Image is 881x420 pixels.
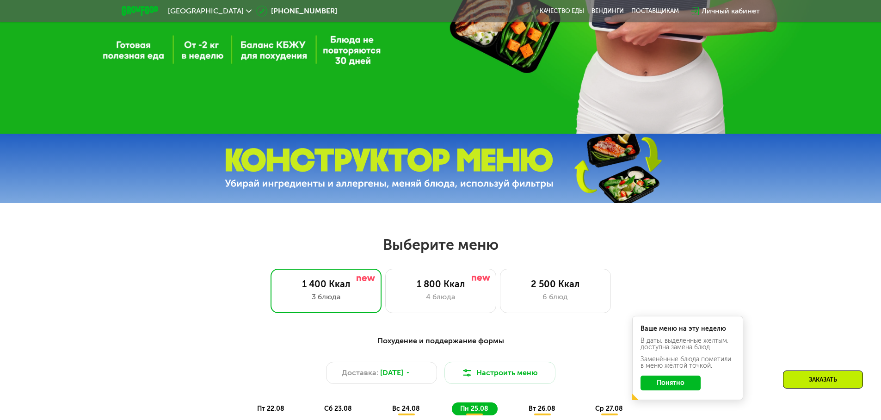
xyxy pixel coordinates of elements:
[444,362,555,384] button: Настроить меню
[591,7,624,15] a: Вендинги
[631,7,679,15] div: поставщикам
[342,367,378,378] span: Доставка:
[595,405,623,413] span: ср 27.08
[641,376,701,390] button: Понятно
[395,291,487,303] div: 4 блюда
[392,405,420,413] span: вс 24.08
[395,278,487,290] div: 1 800 Ккал
[280,291,372,303] div: 3 блюда
[168,7,244,15] span: [GEOGRAPHIC_DATA]
[280,278,372,290] div: 1 400 Ккал
[257,405,284,413] span: пт 22.08
[641,356,735,369] div: Заменённые блюда пометили в меню жёлтой точкой.
[256,6,337,17] a: [PHONE_NUMBER]
[529,405,555,413] span: вт 26.08
[510,278,601,290] div: 2 500 Ккал
[702,6,760,17] div: Личный кабинет
[380,367,403,378] span: [DATE]
[540,7,584,15] a: Качество еды
[641,326,735,332] div: Ваше меню на эту неделю
[783,371,863,389] div: Заказать
[30,235,851,254] h2: Выберите меню
[460,405,488,413] span: пн 25.08
[324,405,352,413] span: сб 23.08
[641,338,735,351] div: В даты, выделенные желтым, доступна замена блюд.
[510,291,601,303] div: 6 блюд
[167,335,715,347] div: Похудение и поддержание формы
